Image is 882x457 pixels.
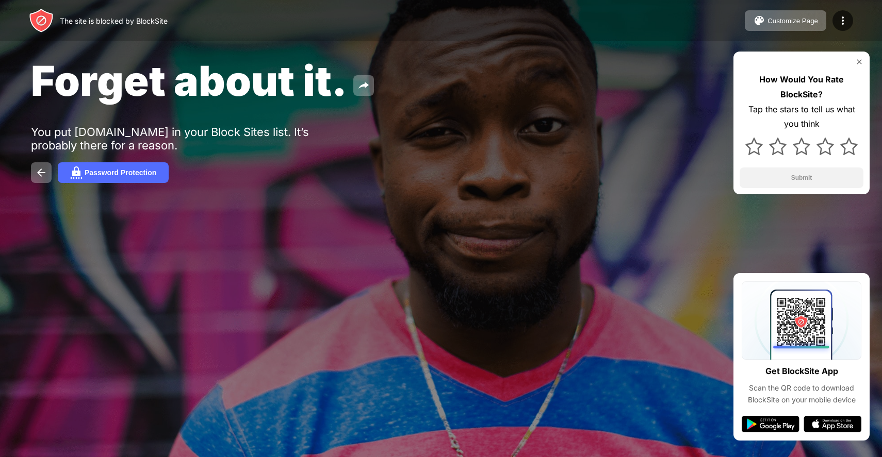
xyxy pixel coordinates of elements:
[840,138,858,155] img: star.svg
[60,16,168,25] div: The site is blocked by BlockSite
[745,138,763,155] img: star.svg
[745,10,826,31] button: Customize Page
[740,72,863,102] div: How Would You Rate BlockSite?
[742,382,861,405] div: Scan the QR code to download BlockSite on your mobile device
[70,166,83,179] img: password.svg
[769,138,787,155] img: star.svg
[765,364,838,379] div: Get BlockSite App
[35,166,47,179] img: back.svg
[742,416,799,432] img: google-play.svg
[837,14,849,27] img: menu-icon.svg
[31,56,347,106] span: Forget about it.
[31,125,350,152] div: You put [DOMAIN_NAME] in your Block Sites list. It’s probably there for a reason.
[804,416,861,432] img: app-store.svg
[855,58,863,66] img: rate-us-close.svg
[793,138,810,155] img: star.svg
[29,8,54,33] img: header-logo.svg
[753,14,765,27] img: pallet.svg
[740,167,863,188] button: Submit
[767,17,818,25] div: Customize Page
[742,281,861,360] img: qrcode.svg
[357,79,370,92] img: share.svg
[740,102,863,132] div: Tap the stars to tell us what you think
[58,162,169,183] button: Password Protection
[816,138,834,155] img: star.svg
[85,168,156,177] div: Password Protection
